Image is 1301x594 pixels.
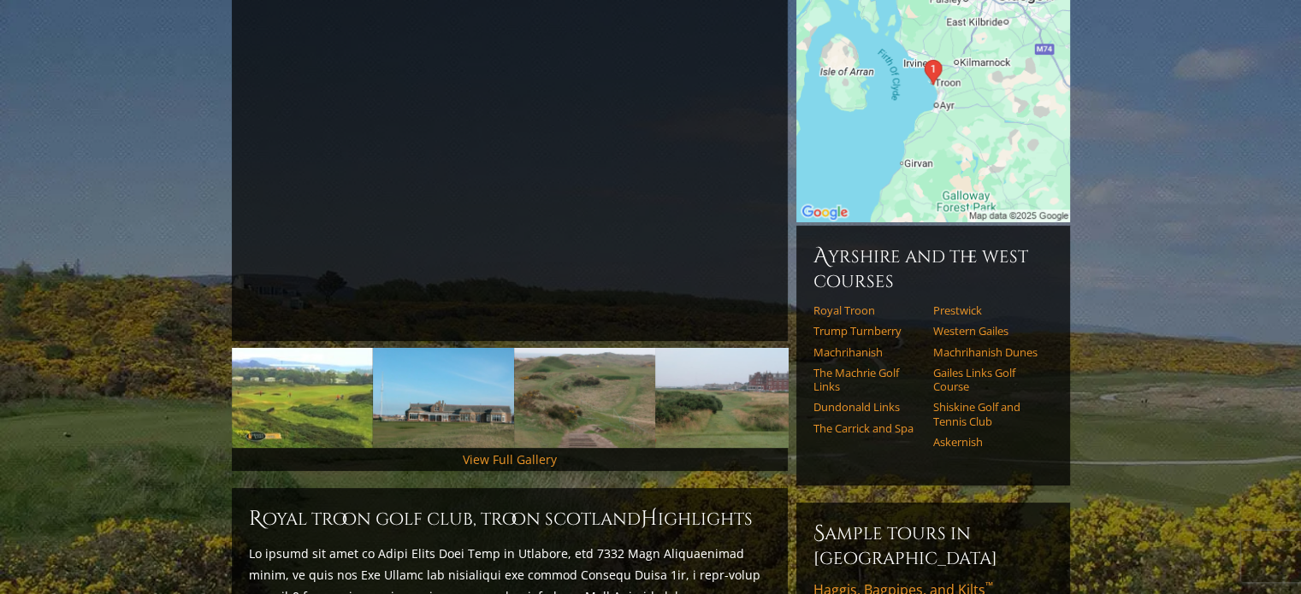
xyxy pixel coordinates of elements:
sup: ™ [985,579,993,593]
a: View Full Gallery [463,451,557,468]
a: The Carrick and Spa [813,421,922,435]
a: Dundonald Links [813,400,922,414]
h2: Royal Troon Golf Club, Troon Scotland ighlights [249,505,771,532]
a: Trump Turnberry [813,324,922,338]
a: Gailes Links Golf Course [933,366,1042,394]
a: The Machrie Golf Links [813,366,922,394]
h6: Ayrshire and the West Courses [813,243,1053,293]
a: Prestwick [933,303,1042,317]
a: Shiskine Golf and Tennis Club [933,400,1042,428]
a: Askernish [933,435,1042,449]
a: Machrihanish Dunes [933,345,1042,359]
a: Royal Troon [813,303,922,317]
span: H [641,505,658,532]
a: Western Gailes [933,324,1042,338]
h6: Sample Tours in [GEOGRAPHIC_DATA] [813,520,1053,570]
a: Machrihanish [813,345,922,359]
